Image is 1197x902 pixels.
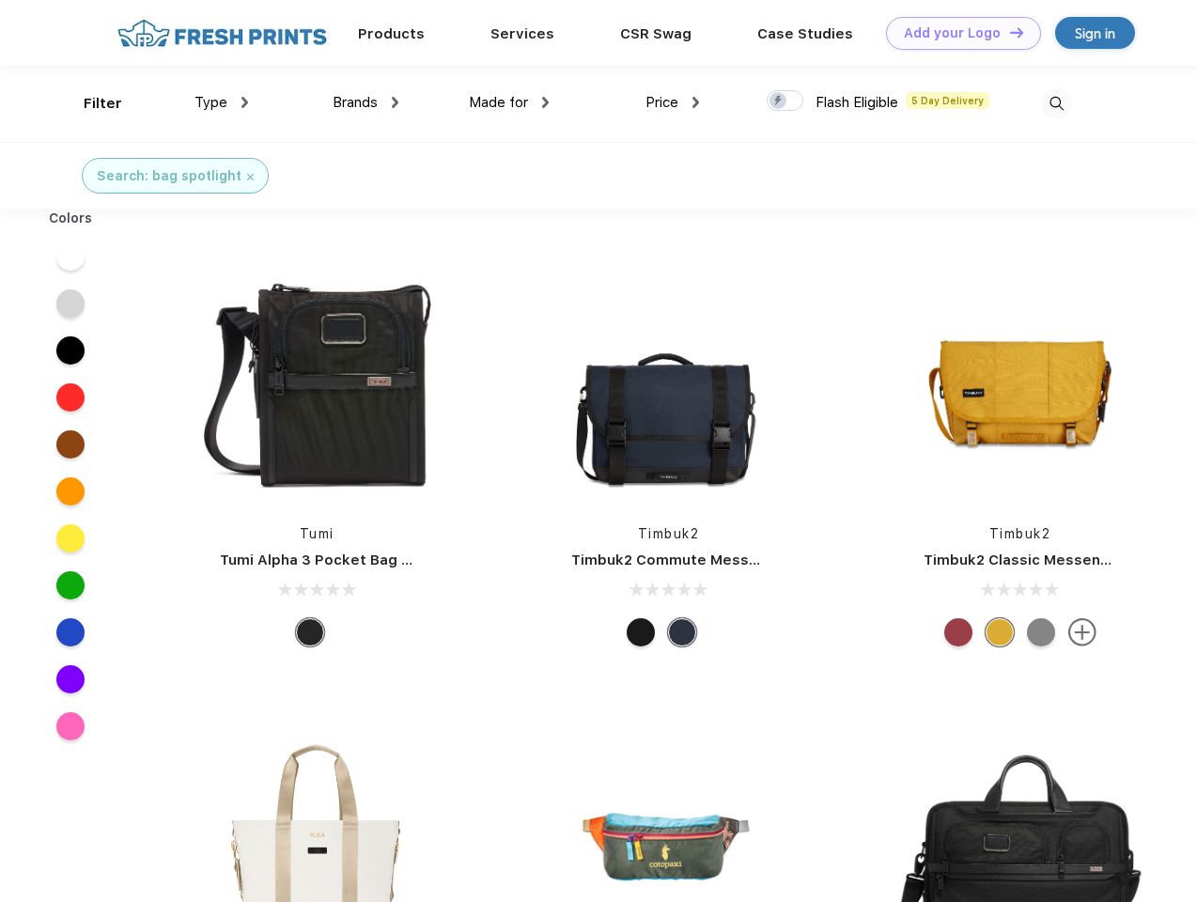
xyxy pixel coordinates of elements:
img: fo%20logo%202.webp [112,17,333,50]
a: Sign in [1055,17,1135,49]
img: func=resize&h=266 [895,256,1145,505]
div: Search: bag spotlight [97,166,241,186]
a: Timbuk2 [638,526,700,541]
a: Timbuk2 Classic Messenger Bag [924,552,1157,568]
div: Eco Gunmetal [1027,618,1055,646]
img: desktop_search.svg [1041,88,1072,119]
span: Type [194,94,227,111]
span: 5 Day Delivery [906,92,989,109]
div: Eco Bookish [944,618,972,646]
div: Black [296,618,324,646]
img: filter_cancel.svg [247,174,254,180]
div: Sign in [1075,23,1115,44]
span: Flash Eligible [816,94,898,111]
div: Eco Amber [986,618,1014,646]
img: dropdown.png [542,97,549,108]
a: Tumi Alpha 3 Pocket Bag Small [220,552,440,568]
a: Products [358,25,425,42]
img: func=resize&h=266 [543,256,793,505]
a: Timbuk2 Commute Messenger Bag [571,552,823,568]
img: more.svg [1068,618,1096,646]
div: Eco Black [627,618,655,646]
a: Timbuk2 [989,526,1051,541]
img: func=resize&h=266 [192,256,442,505]
span: Made for [469,94,528,111]
span: Brands [333,94,378,111]
img: dropdown.png [392,97,398,108]
div: Filter [84,93,122,115]
img: dropdown.png [692,97,699,108]
div: Eco Nautical [668,618,696,646]
img: dropdown.png [241,97,248,108]
a: Tumi [300,526,334,541]
div: Add your Logo [904,25,1001,41]
span: Price [645,94,678,111]
img: DT [1010,27,1023,38]
div: Colors [35,209,107,228]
